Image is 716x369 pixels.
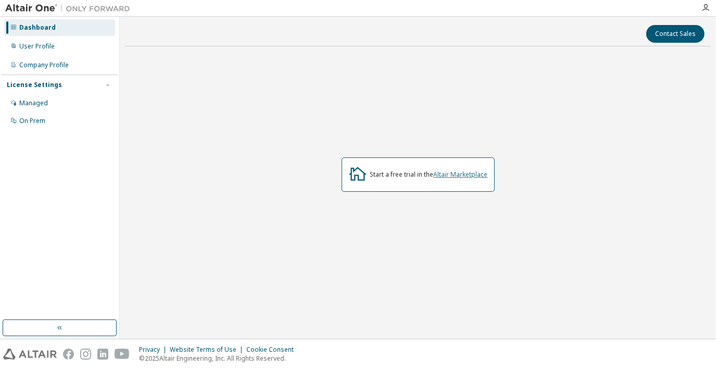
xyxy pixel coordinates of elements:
[19,42,55,51] div: User Profile
[19,117,45,125] div: On Prem
[170,346,246,354] div: Website Terms of Use
[97,349,108,360] img: linkedin.svg
[246,346,300,354] div: Cookie Consent
[7,81,62,89] div: License Settings
[80,349,91,360] img: instagram.svg
[19,99,48,107] div: Managed
[370,170,488,179] div: Start a free trial in the
[3,349,57,360] img: altair_logo.svg
[5,3,135,14] img: Altair One
[115,349,130,360] img: youtube.svg
[646,25,705,43] button: Contact Sales
[63,349,74,360] img: facebook.svg
[19,23,56,32] div: Dashboard
[139,346,170,354] div: Privacy
[139,354,300,363] p: © 2025 Altair Engineering, Inc. All Rights Reserved.
[434,170,488,179] a: Altair Marketplace
[19,61,69,69] div: Company Profile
